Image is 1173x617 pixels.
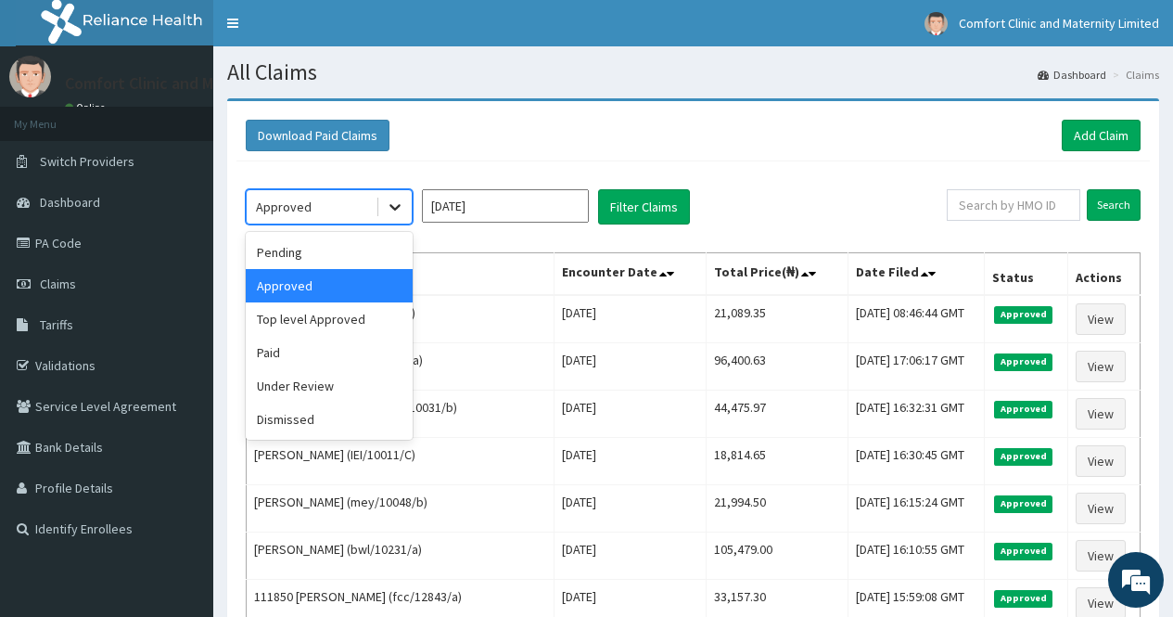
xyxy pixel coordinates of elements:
[554,485,707,533] td: [DATE]
[40,194,100,211] span: Dashboard
[40,276,76,292] span: Claims
[994,495,1052,512] span: Approved
[707,253,848,296] th: Total Price(₦)
[994,590,1052,607] span: Approved
[1076,303,1126,335] a: View
[246,236,413,269] div: Pending
[247,438,555,485] td: [PERSON_NAME] (IEI/10011/C)
[994,543,1052,559] span: Approved
[246,336,413,369] div: Paid
[554,253,707,296] th: Encounter Date
[1038,67,1106,83] a: Dashboard
[947,189,1080,221] input: Search by HMO ID
[848,343,985,391] td: [DATE] 17:06:17 GMT
[554,295,707,343] td: [DATE]
[1076,351,1126,382] a: View
[848,295,985,343] td: [DATE] 08:46:44 GMT
[256,198,312,216] div: Approved
[707,391,848,438] td: 44,475.97
[985,253,1068,296] th: Status
[65,75,331,92] p: Comfort Clinic and Maternity Limited
[304,9,349,54] div: Minimize live chat window
[848,391,985,438] td: [DATE] 16:32:31 GMT
[707,533,848,580] td: 105,479.00
[1067,253,1140,296] th: Actions
[227,60,1159,84] h1: All Claims
[40,153,134,170] span: Switch Providers
[848,438,985,485] td: [DATE] 16:30:45 GMT
[246,120,389,151] button: Download Paid Claims
[848,533,985,580] td: [DATE] 16:10:55 GMT
[34,93,75,139] img: d_794563401_company_1708531726252_794563401
[9,56,51,97] img: User Image
[246,403,413,436] div: Dismissed
[1076,493,1126,524] a: View
[707,343,848,391] td: 96,400.63
[994,353,1052,370] span: Approved
[994,401,1052,418] span: Approved
[246,269,413,302] div: Approved
[848,485,985,533] td: [DATE] 16:15:24 GMT
[1076,445,1126,477] a: View
[1076,398,1126,430] a: View
[554,343,707,391] td: [DATE]
[598,189,690,225] button: Filter Claims
[707,438,848,485] td: 18,814.65
[1087,189,1141,221] input: Search
[707,295,848,343] td: 21,089.35
[65,101,109,114] a: Online
[1062,120,1141,151] a: Add Claim
[246,302,413,336] div: Top level Approved
[9,416,353,481] textarea: Type your message and hit 'Enter'
[848,253,985,296] th: Date Filed
[707,485,848,533] td: 21,994.50
[246,369,413,403] div: Under Review
[554,438,707,485] td: [DATE]
[1076,540,1126,572] a: View
[554,533,707,580] td: [DATE]
[994,306,1052,323] span: Approved
[40,316,73,333] span: Tariffs
[96,104,312,128] div: Chat with us now
[108,188,256,376] span: We're online!
[554,391,707,438] td: [DATE]
[959,15,1159,32] span: Comfort Clinic and Maternity Limited
[1108,67,1159,83] li: Claims
[247,533,555,580] td: [PERSON_NAME] (bwl/10231/a)
[247,485,555,533] td: [PERSON_NAME] (mey/10048/b)
[422,189,589,223] input: Select Month and Year
[994,448,1052,465] span: Approved
[924,12,948,35] img: User Image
